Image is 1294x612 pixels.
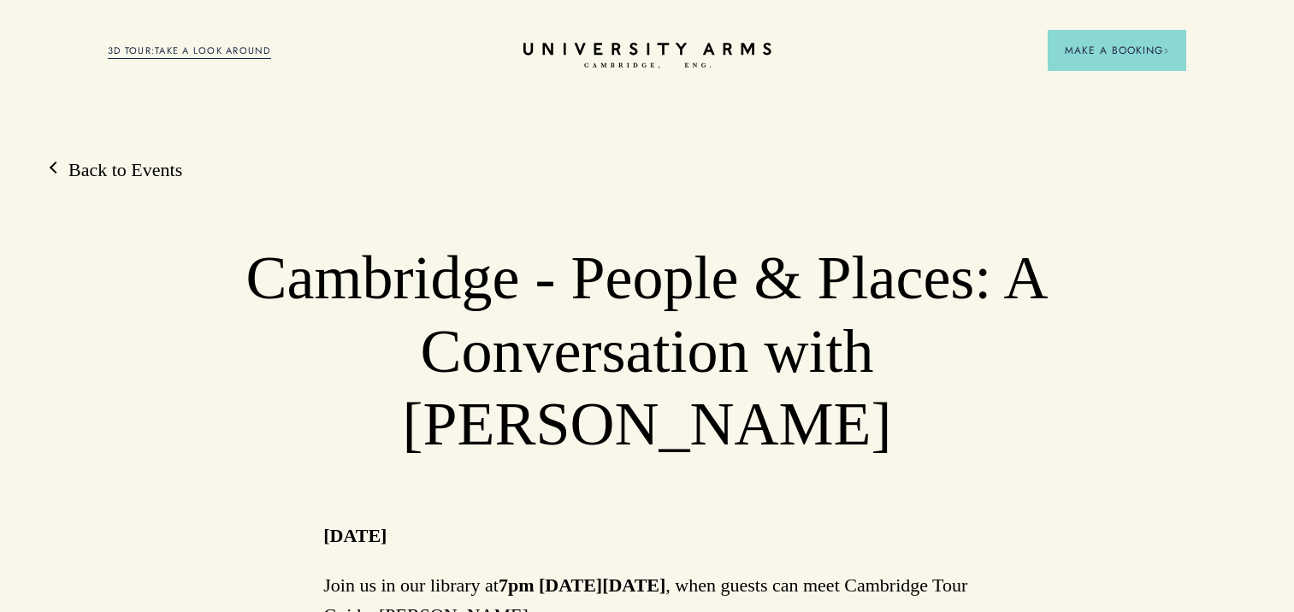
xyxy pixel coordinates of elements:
[499,574,665,596] strong: 7pm [DATE][DATE]
[108,44,271,59] a: 3D TOUR:TAKE A LOOK AROUND
[1048,30,1186,71] button: Make a BookingArrow icon
[1163,48,1169,54] img: Arrow icon
[523,43,771,69] a: Home
[323,521,387,550] p: [DATE]
[1065,43,1169,58] span: Make a Booking
[216,242,1078,462] h1: Cambridge - People & Places: A Conversation with [PERSON_NAME]
[51,157,182,183] a: Back to Events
